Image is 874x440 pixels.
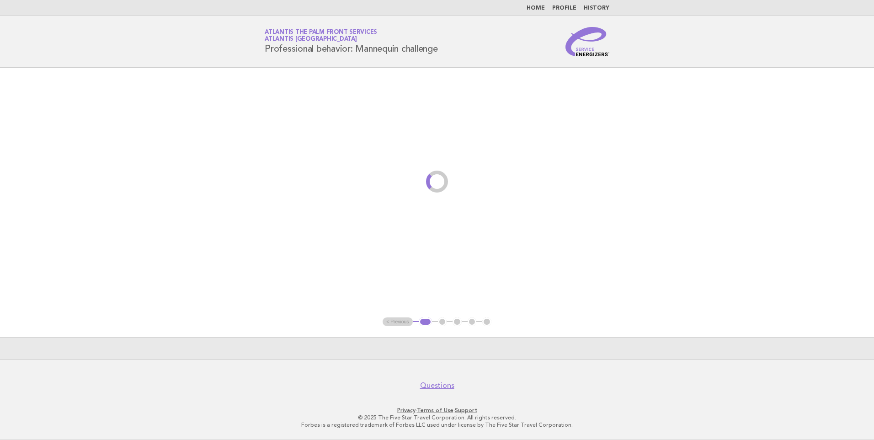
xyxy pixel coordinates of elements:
a: Home [527,5,545,11]
a: Support [455,407,477,413]
a: Privacy [397,407,416,413]
p: Forbes is a registered trademark of Forbes LLC used under license by The Five Star Travel Corpora... [157,421,717,429]
a: Profile [552,5,576,11]
span: Atlantis [GEOGRAPHIC_DATA] [265,37,357,43]
p: © 2025 The Five Star Travel Corporation. All rights reserved. [157,414,717,421]
h1: Professional behavior: Mannequin challenge [265,30,438,54]
a: Atlantis The Palm Front ServicesAtlantis [GEOGRAPHIC_DATA] [265,29,377,42]
p: · · [157,407,717,414]
a: Terms of Use [417,407,453,413]
a: Questions [420,381,454,390]
a: History [584,5,609,11]
img: Service Energizers [565,27,609,56]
